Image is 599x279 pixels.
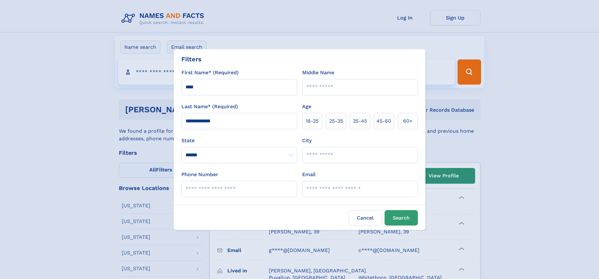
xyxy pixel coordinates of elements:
[181,69,239,76] label: First Name* (Required)
[306,117,319,125] span: 18‑25
[376,117,391,125] span: 45‑60
[385,210,418,226] button: Search
[329,117,343,125] span: 25‑35
[302,69,334,76] label: Middle Name
[302,137,312,144] label: City
[181,137,297,144] label: State
[181,103,238,110] label: Last Name* (Required)
[349,210,382,226] label: Cancel
[302,103,311,110] label: Age
[181,171,218,178] label: Phone Number
[181,54,202,64] div: Filters
[403,117,413,125] span: 60+
[353,117,367,125] span: 35‑45
[302,171,316,178] label: Email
